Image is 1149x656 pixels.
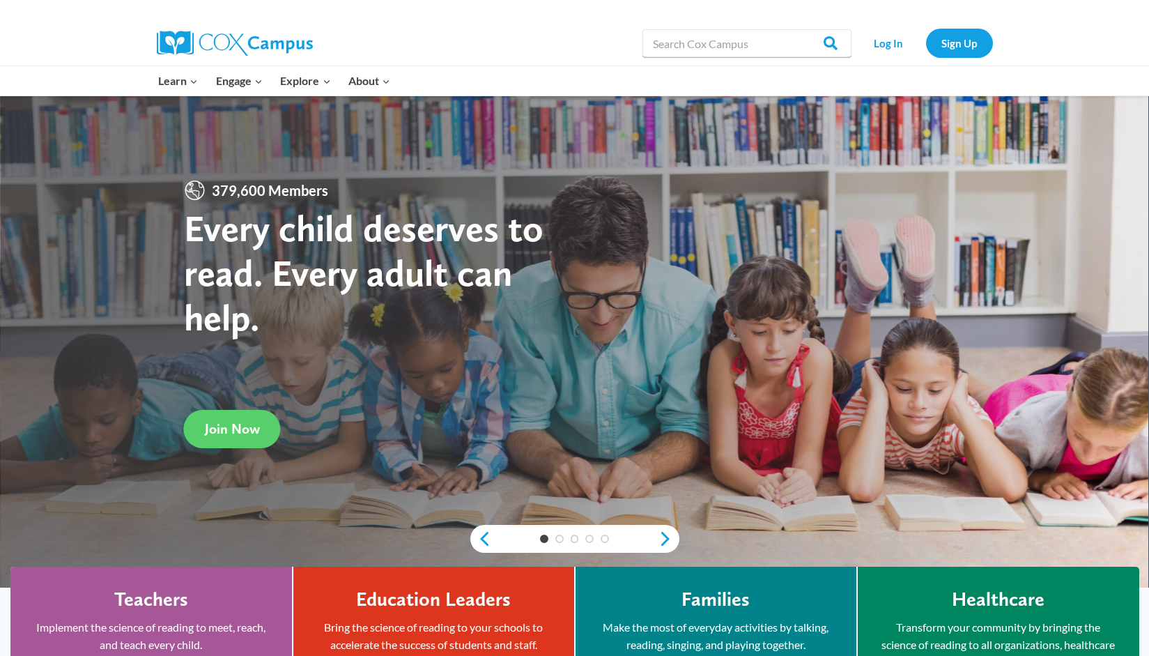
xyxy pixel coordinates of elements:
span: About [348,72,390,90]
h4: Teachers [114,588,188,611]
span: Join Now [205,420,260,437]
span: Engage [216,72,263,90]
a: next [658,531,679,547]
img: Cox Campus [157,31,313,56]
a: 2 [555,535,564,543]
p: Bring the science of reading to your schools to accelerate the success of students and staff. [314,618,553,654]
a: 4 [585,535,594,543]
span: Learn [158,72,198,90]
input: Search Cox Campus [642,29,851,57]
nav: Primary Navigation [150,66,399,96]
nav: Secondary Navigation [858,29,993,57]
a: 5 [601,535,609,543]
span: Explore [280,72,330,90]
h4: Families [681,588,750,611]
a: Join Now [184,410,281,448]
span: 379,600 Members [206,179,334,201]
a: 3 [571,535,579,543]
div: content slider buttons [470,525,679,553]
strong: Every child deserves to read. Every adult can help. [184,206,543,339]
a: previous [470,531,491,547]
h4: Education Leaders [356,588,511,611]
p: Implement the science of reading to meet, reach, and teach every child. [31,618,271,654]
h4: Healthcare [952,588,1044,611]
a: 1 [540,535,548,543]
p: Make the most of everyday activities by talking, reading, singing, and playing together. [596,618,835,654]
a: Sign Up [926,29,993,57]
a: Log In [858,29,919,57]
